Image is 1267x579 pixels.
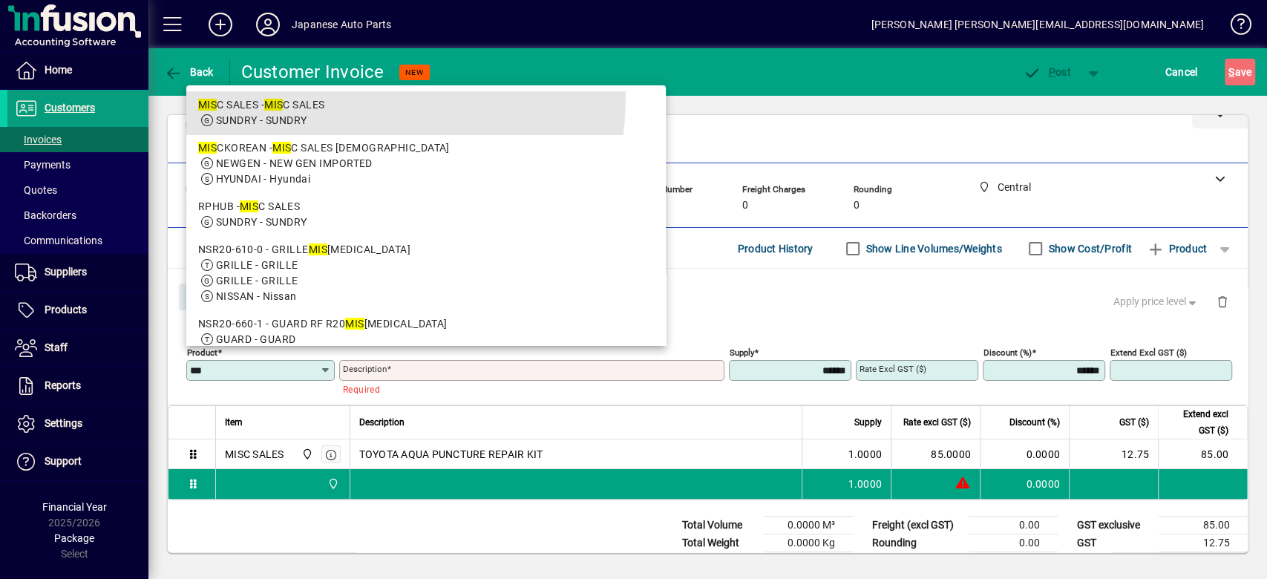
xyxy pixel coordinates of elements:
td: Rounding [865,534,969,552]
a: Suppliers [7,254,148,291]
td: 12.75 [1159,534,1248,552]
mat-label: Extend excl GST ($) [1110,347,1187,358]
a: Communications [7,228,148,253]
app-page-header-button: Back [148,59,230,85]
div: MISC SALES [225,447,284,462]
span: Supply [854,414,882,431]
td: 0.00 [969,534,1058,552]
label: Show Line Volumes/Weights [863,241,1002,256]
span: Package [54,532,94,544]
span: 0 [854,200,860,212]
div: Customer Invoice [241,60,384,84]
div: NSR20-610-0 - GRILLE [MEDICAL_DATA] [198,242,654,258]
a: Payments [7,152,148,177]
button: Apply price level [1107,289,1205,315]
span: TOYOTA AQUA PUNCTURE REPAIR KIT [359,447,543,462]
div: [PERSON_NAME] [PERSON_NAME][EMAIL_ADDRESS][DOMAIN_NAME] [871,13,1204,36]
mat-option: NSR20-610-0 - GRILLE MISTRAL [186,236,666,310]
td: 85.00 [1158,439,1247,469]
span: Product History [738,237,813,261]
div: Japanese Auto Parts [292,13,391,36]
mat-option: RPHUB - MISC SALES [186,193,666,236]
span: Reports [45,379,81,391]
a: Reports [7,367,148,405]
td: 0.0000 [980,469,1069,499]
em: MIS [345,318,364,330]
span: GRILLE - GRILLE [216,259,298,271]
span: Quotes [15,184,57,196]
mat-option: MISCKOREAN - MISC SALES Korean [186,134,666,193]
mat-label: Discount (%) [983,347,1032,358]
span: GST ($) [1119,414,1149,431]
span: Back [164,66,214,78]
label: Show Cost/Profit [1046,241,1132,256]
span: Discount (%) [1009,414,1060,431]
span: GRILLE - GRILLE [216,275,298,287]
button: Post [1015,59,1078,85]
td: GST [1070,534,1159,552]
span: Financial Year [42,501,107,513]
span: Item [225,414,243,431]
em: MIS [198,142,217,154]
app-page-header-button: Delete [1205,295,1240,308]
td: 85.00 [1159,517,1248,534]
td: 97.75 [1159,552,1248,571]
mat-label: Product [187,347,217,358]
mat-label: Supply [730,347,754,358]
span: Invoices [15,134,62,145]
span: HYUNDAI - Hyundai [216,173,310,185]
td: 12.75 [1069,439,1158,469]
span: Backorders [15,209,76,221]
div: CKOREAN - C SALES [DEMOGRAPHIC_DATA] [198,140,654,156]
td: 0.00 [969,517,1058,534]
span: Description [359,414,405,431]
mat-label: Rate excl GST ($) [860,364,926,374]
em: MIS [309,243,327,255]
div: C SALES - C SALES [198,97,654,113]
td: Total Weight [675,534,764,552]
a: Home [7,52,148,89]
span: Communications [15,235,102,246]
button: Delete [1205,284,1240,319]
span: Cancel [1165,60,1198,84]
span: Support [45,455,82,467]
span: Central [298,446,315,462]
button: Close [179,284,229,310]
mat-label: Description [343,364,387,374]
span: GUARD - GUARD [216,333,296,345]
button: Back [160,59,217,85]
em: MIS [240,200,258,212]
td: 0.0000 M³ [764,517,853,534]
button: Profile [244,11,292,38]
mat-error: Required [343,381,713,396]
td: 0.0000 Kg [764,534,853,552]
span: Rate excl GST ($) [903,414,971,431]
span: Customers [45,102,95,114]
a: Knowledge Base [1219,3,1248,51]
span: 1.0000 [848,447,883,462]
mat-option: NSR20-660-1 - GUARD RF R20 MISTRAL [186,310,666,385]
mat-option: MISC SALES - MISC SALES [186,91,666,134]
button: Add [197,11,244,38]
div: NSR20-660-1 - GUARD RF R20 [MEDICAL_DATA] [198,316,654,332]
span: 1.0000 [848,477,883,491]
span: ave [1228,60,1251,84]
span: 0 [742,200,748,212]
a: Settings [7,405,148,442]
a: Invoices [7,127,148,152]
button: Product History [732,235,819,262]
a: Support [7,443,148,480]
span: NEW [405,68,424,77]
span: NEWGEN - NEW GEN IMPORTED [216,157,373,169]
em: MIS [264,99,283,111]
span: SUNDRY - SUNDRY [216,216,307,228]
span: ost [1023,66,1071,78]
td: GST exclusive [1070,517,1159,534]
div: RPHUB - C SALES [198,199,654,215]
div: Product [168,269,1248,323]
td: Freight (excl GST) [865,517,969,534]
button: Cancel [1162,59,1202,85]
span: SUNDRY - SUNDRY [216,114,307,126]
span: Staff [45,341,68,353]
a: Staff [7,330,148,367]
